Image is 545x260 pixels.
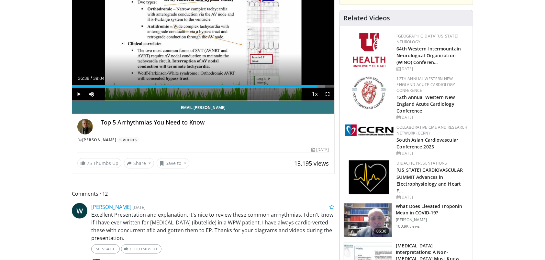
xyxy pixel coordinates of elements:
img: 1860aa7a-ba06-47e3-81a4-3dc728c2b4cf.png.150x105_q85_autocrop_double_scale_upscale_version-0.2.png [349,160,389,194]
button: Mute [85,88,98,101]
span: 1 [129,246,132,251]
button: Share [124,158,154,168]
button: Play [72,88,85,101]
p: Excellent Presentation and explanation. It's nice to review these common arrhythmias. I don't kno... [91,211,335,242]
p: 100.9K views [396,224,420,229]
div: [DATE] [397,150,468,156]
a: [GEOGRAPHIC_DATA][US_STATE] Neurology [397,33,459,45]
div: By [77,137,329,143]
div: [DATE] [397,114,468,120]
img: Avatar [77,119,93,135]
a: South Asian Cardiovascular Conference 2025 [397,137,459,150]
img: 0954f259-7907-4053-a817-32a96463ecc8.png.150x105_q85_autocrop_double_scale_upscale_version-0.2.png [351,76,387,110]
div: Didactic Presentations [397,160,468,166]
button: Fullscreen [321,88,334,101]
a: Email [PERSON_NAME] [72,101,334,114]
img: a04ee3ba-8487-4636-b0fb-5e8d268f3737.png.150x105_q85_autocrop_double_scale_upscale_version-0.2.png [345,125,394,136]
span: 39:04 [93,76,105,81]
a: [US_STATE] CARDIOVASCULAR SUMMIT Advances in Electrophysiology and Heart F… [397,167,463,193]
span: 13,195 views [295,159,329,167]
a: W [72,203,87,219]
span: 06:38 [374,228,389,234]
span: / [91,76,92,81]
a: 64th Western Intermountain Neurological Organization (WINO) Conferen… [397,46,461,65]
a: 12th Annual Western New England Acute Cardiology Conference [397,94,455,114]
h4: Top 5 Arrhythmias You Need to Know [101,119,329,126]
a: 5 Videos [117,137,139,143]
a: [PERSON_NAME] [82,137,117,143]
div: Progress Bar [72,85,334,88]
img: f6362829-b0a3-407d-a044-59546adfd345.png.150x105_q85_autocrop_double_scale_upscale_version-0.2.png [353,33,385,67]
a: 12th Annual Western New England Acute Cardiology Conference [397,76,455,93]
a: Collaborative CME and Research Network (CCRN) [397,125,468,136]
div: [DATE] [311,147,329,153]
p: [PERSON_NAME] [396,217,469,222]
img: 98daf78a-1d22-4ebe-927e-10afe95ffd94.150x105_q85_crop-smart_upscale.jpg [344,203,392,237]
a: 1 Thumbs Up [121,244,161,254]
a: Message [91,244,120,254]
h4: Related Videos [344,14,390,22]
a: 06:38 What Does Elevated Troponin Mean in COVID-19? [PERSON_NAME] 100.9K views [344,203,469,237]
button: Save to [157,158,190,168]
h3: What Does Elevated Troponin Mean in COVID-19? [396,203,469,216]
span: 75 [87,160,92,166]
div: [DATE] [397,66,468,72]
div: [DATE] [397,194,468,200]
a: 75 Thumbs Up [77,158,121,168]
button: Playback Rate [308,88,321,101]
a: [PERSON_NAME] [91,203,131,211]
span: Comments 12 [72,190,335,198]
span: 36:38 [78,76,89,81]
small: [DATE] [133,204,145,210]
